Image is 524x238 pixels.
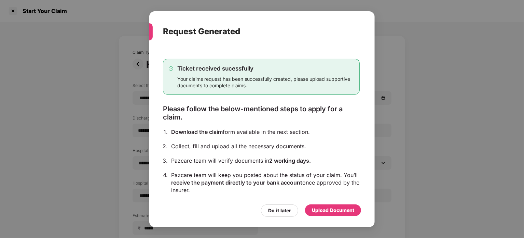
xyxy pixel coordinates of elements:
div: Request Generated [163,18,345,45]
div: Please follow the below-mentioned steps to apply for a claim. [163,104,360,121]
div: 1. [164,128,168,135]
span: 2 working days. [269,157,311,164]
div: Your claims request has been successfully created, please upload supportive documents to complete... [177,75,354,88]
span: Download the claim [171,128,223,135]
div: form available in the next section. [171,128,360,135]
div: 3. [163,156,168,164]
div: Ticket received sucessfully [177,64,354,72]
span: receive the payment directly to your bank account [171,179,302,186]
div: Collect, fill and upload all the necessary documents. [171,142,360,150]
div: Do it later [268,206,291,214]
div: Pazcare team will verify documents in [171,156,360,164]
div: 2. [163,142,168,150]
div: Upload Document [312,206,354,214]
div: 4. [163,171,168,178]
div: Pazcare team will keep you posted about the status of your claim. You’ll once approved by the ins... [171,171,360,193]
img: svg+xml;base64,PHN2ZyB4bWxucz0iaHR0cDovL3d3dy53My5vcmcvMjAwMC9zdmciIHdpZHRoPSIxMy4zMzMiIGhlaWdodD... [169,66,173,71]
